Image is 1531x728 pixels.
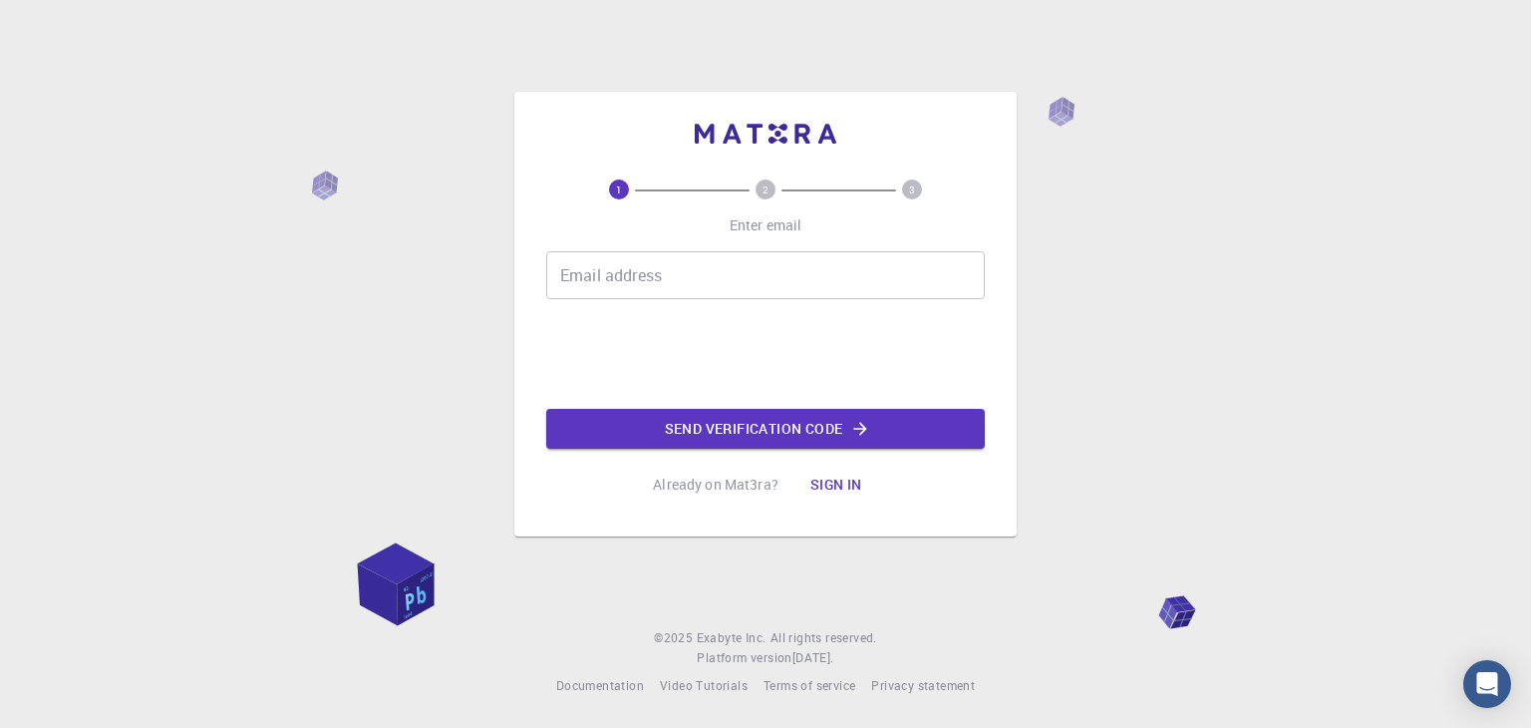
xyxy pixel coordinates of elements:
[909,182,915,196] text: 3
[653,475,778,495] p: Already on Mat3ra?
[697,648,791,668] span: Platform version
[871,677,975,693] span: Privacy statement
[764,677,855,693] span: Terms of service
[660,677,748,693] span: Video Tutorials
[763,182,768,196] text: 2
[654,628,696,648] span: © 2025
[770,628,877,648] span: All rights reserved.
[794,465,878,505] button: Sign in
[616,182,622,196] text: 1
[556,677,644,693] span: Documentation
[614,315,917,393] iframe: reCAPTCHA
[730,215,802,235] p: Enter email
[546,409,985,449] button: Send verification code
[871,676,975,696] a: Privacy statement
[1463,660,1511,708] div: Open Intercom Messenger
[556,676,644,696] a: Documentation
[792,648,834,668] a: [DATE].
[764,676,855,696] a: Terms of service
[660,676,748,696] a: Video Tutorials
[792,649,834,665] span: [DATE] .
[697,629,766,645] span: Exabyte Inc.
[697,628,766,648] a: Exabyte Inc.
